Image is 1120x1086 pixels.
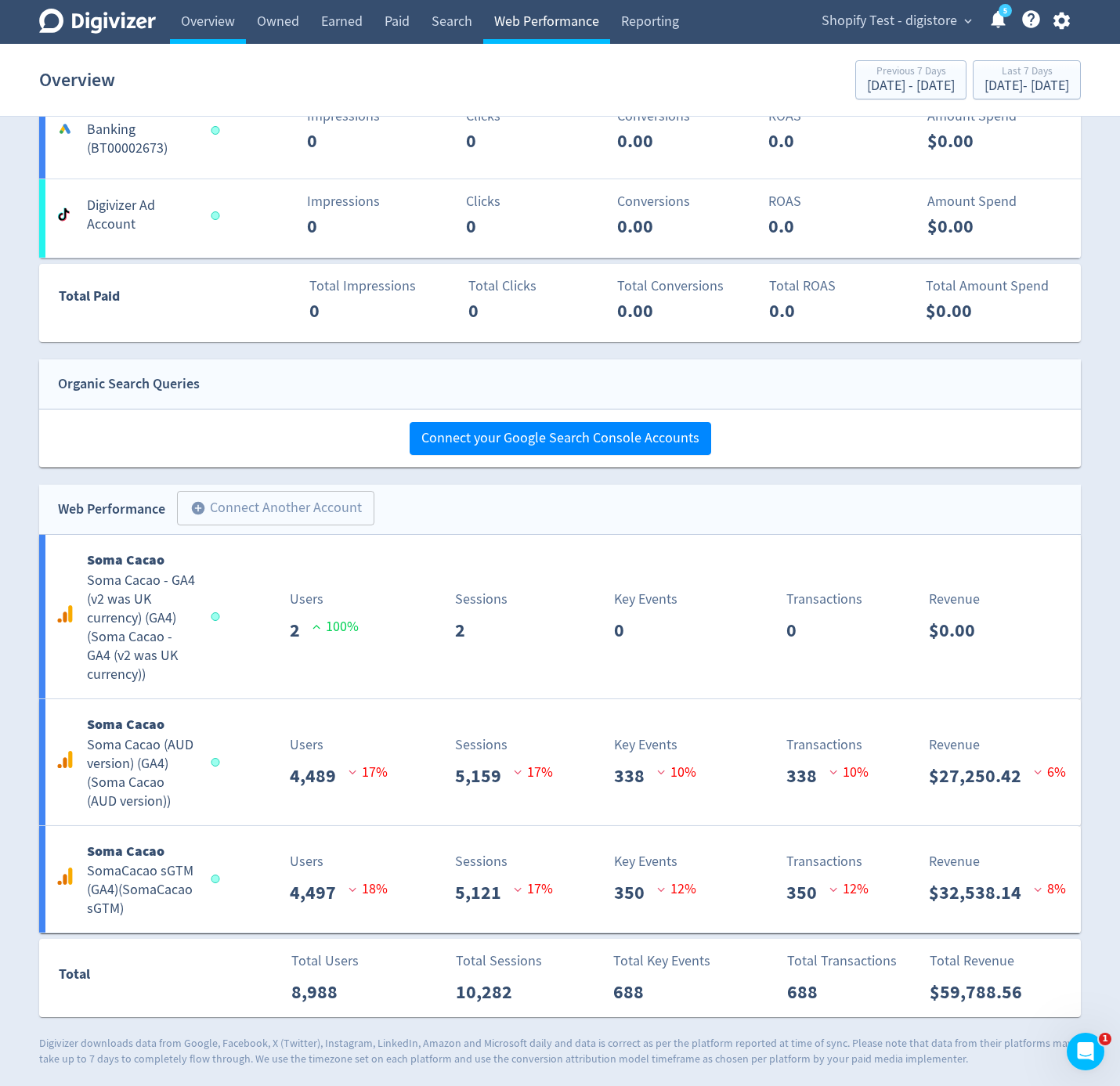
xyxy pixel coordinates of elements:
[768,127,858,155] p: 0.0
[87,736,197,811] h5: Soma Cacao (AUD version) (GA4) ( Soma Cacao (AUD version) )
[614,851,696,872] p: Key Events
[614,734,696,756] p: Key Events
[290,589,359,610] p: Users
[40,285,213,315] div: Total Paid
[211,875,225,883] span: Data last synced: 4 Sep 2025, 10:02am (AEST)
[657,879,696,900] p: 12 %
[657,762,696,783] p: 10 %
[58,498,165,521] div: Web Performance
[929,851,1066,872] p: Revenue
[455,616,478,644] p: 2
[1099,1033,1111,1045] span: 1
[190,500,206,516] span: add_circle
[291,951,359,972] p: Total Users
[816,9,976,34] button: Shopify Test - digistore
[349,762,388,783] p: 17 %
[999,4,1012,17] a: 5
[455,589,508,610] p: Sessions
[56,867,74,886] svg: Google Analytics
[927,212,1017,240] p: $0.00
[290,616,313,644] p: 2
[313,616,359,637] p: 100 %
[786,589,862,610] p: Transactions
[822,9,957,34] span: Shopify Test - digistore
[614,616,637,644] p: 0
[290,879,349,907] p: 4,497
[973,60,1081,99] button: Last 7 Days[DATE]- [DATE]
[514,879,553,900] p: 17 %
[349,879,388,900] p: 18 %
[39,88,1081,179] a: IMB - Business Banking (BT00002673)Impressions0Clicks0Conversions0.00ROAS0.0Amount Spend$0.00
[290,851,388,872] p: Users
[455,879,514,907] p: 5,121
[930,978,1035,1006] p: $59,788.56
[786,616,809,644] p: 0
[614,879,657,907] p: 350
[927,127,1017,155] p: $0.00
[87,842,164,861] b: Soma Cacao
[787,951,897,972] p: Total Transactions
[291,978,350,1006] p: 8,988
[410,422,711,455] button: Connect your Google Search Console Accounts
[455,762,514,790] p: 5,159
[787,978,830,1006] p: 688
[468,276,610,297] p: Total Clicks
[786,851,869,872] p: Transactions
[617,212,707,240] p: 0.00
[39,179,1081,258] a: Digivizer Ad AccountImpressions0Clicks0Conversions0.00ROAS0.0Amount Spend$0.00
[455,851,553,872] p: Sessions
[514,762,553,783] p: 17 %
[39,826,1081,933] a: Soma CacaoSomaCacao sGTM (GA4)(SomaCacao sGTM)Users4,497 18%Sessions5,121 17%Key Events350 12%Tra...
[1034,762,1066,783] p: 6 %
[929,734,1066,756] p: Revenue
[929,762,1034,790] p: $27,250.42
[1034,879,1066,900] p: 8 %
[455,734,553,756] p: Sessions
[39,535,1081,698] a: Soma CacaoSoma Cacao - GA4 (v2 was UK currency) (GA4)(Soma Cacao - GA4 (v2 was UK currency))Users...
[87,197,197,234] h5: Digivizer Ad Account
[769,276,911,297] p: Total ROAS
[1003,5,1007,16] text: 5
[87,572,197,684] h5: Soma Cacao - GA4 (v2 was UK currency) (GA4) ( Soma Cacao - GA4 (v2 was UK currency) )
[290,734,388,756] p: Users
[211,612,225,621] span: Data last synced: 4 Sep 2025, 10:02am (AEST)
[613,951,710,972] p: Total Key Events
[421,431,699,446] span: Connect your Google Search Console Accounts
[1067,1033,1104,1070] iframe: Intercom live chat
[87,102,197,158] h5: IMB - Business Banking (BT00002673)
[56,750,74,769] svg: Google Analytics
[867,79,955,93] div: [DATE] - [DATE]
[410,429,711,447] a: Connect your Google Search Console Accounts
[177,491,374,525] button: Connect Another Account
[867,66,955,79] div: Previous 7 Days
[985,66,1069,79] div: Last 7 Days
[39,699,1081,825] a: Soma CacaoSoma Cacao (AUD version) (GA4)(Soma Cacao (AUD version))Users4,489 17%Sessions5,159 17%...
[855,60,966,99] button: Previous 7 Days[DATE] - [DATE]
[87,715,164,734] b: Soma Cacao
[926,297,1016,325] p: $0.00
[165,493,374,525] a: Connect Another Account
[786,734,869,756] p: Transactions
[614,762,657,790] p: 338
[961,14,975,28] span: expand_more
[307,127,397,155] p: 0
[769,297,859,325] p: 0.0
[87,550,164,569] b: Soma Cacao
[929,589,988,610] p: Revenue
[309,276,451,297] p: Total Impressions
[58,373,200,395] div: Organic Search Queries
[926,276,1068,297] p: Total Amount Spend
[211,211,225,220] span: Data last synced: 3 Sep 2025, 8:01pm (AEST)
[307,212,397,240] p: 0
[87,862,197,918] h5: SomaCacao sGTM (GA4) ( SomaCacao sGTM )
[786,762,829,790] p: 338
[614,589,677,610] p: Key Events
[985,79,1069,93] div: [DATE] - [DATE]
[211,126,225,135] span: Data last synced: 3 Sep 2025, 7:01pm (AEST)
[39,1036,1081,1066] p: Digivizer downloads data from Google, Facebook, X (Twitter), Instagram, LinkedIn, Amazon and Micr...
[466,191,608,212] p: Clicks
[617,297,707,325] p: 0.00
[617,191,759,212] p: Conversions
[930,951,1035,972] p: Total Revenue
[768,191,910,212] p: ROAS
